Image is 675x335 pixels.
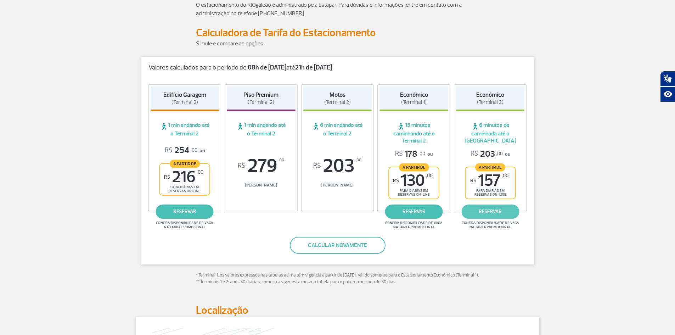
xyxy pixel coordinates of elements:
[472,189,509,197] span: para diárias em reservas on-line
[227,122,296,137] span: 1 min andando até o Terminal 2
[471,149,503,160] span: 203
[197,169,203,175] sup: ,00
[399,163,429,171] span: A partir de
[660,71,675,86] button: Abrir tradutor de língua de sinais.
[164,174,170,180] sup: R$
[227,156,296,175] span: 279
[400,91,428,99] strong: Econômico
[155,221,214,229] span: Confira disponibilidade de vaga na tarifa promocional
[290,237,386,254] button: Calcular novamente
[379,122,448,144] span: 15 minutos caminhando até o Terminal 2
[303,122,372,137] span: 6 min andando até o Terminal 2
[196,272,479,286] p: * Terminal 1: os valores expressos nas tabelas acima têm vigência a partir de [DATE]. Válido some...
[165,145,205,156] p: ou
[456,122,525,144] span: 6 minutos de caminhada até o [GEOGRAPHIC_DATA]
[502,173,508,179] sup: ,00
[238,162,246,170] sup: R$
[385,205,443,219] a: reservar
[196,1,479,18] p: O estacionamento do RIOgaleão é administrado pela Estapar. Para dúvidas e informações, entre em c...
[163,91,206,99] strong: Edifício Garagem
[470,178,476,184] sup: R$
[196,39,479,48] p: Simule e compare as opções.
[170,160,200,168] span: A partir de
[471,149,510,160] p: ou
[165,145,197,156] span: 254
[461,221,520,229] span: Confira disponibilidade de vaga na tarifa promocional
[156,205,214,219] a: reservar
[426,173,433,179] sup: ,00
[660,86,675,102] button: Abrir recursos assistivos.
[324,99,351,106] span: (Terminal 2)
[151,122,219,137] span: 1 min andando até o Terminal 2
[148,64,527,72] p: Valores calculados para o período de: até
[303,183,372,188] span: [PERSON_NAME]
[196,304,479,317] h2: Localização
[477,99,504,106] span: (Terminal 2)
[295,63,332,72] strong: 21h de [DATE]
[395,149,433,160] p: ou
[384,221,444,229] span: Confira disponibilidade de vaga na tarifa promocional
[243,91,279,99] strong: Piso Premium
[476,91,504,99] strong: Econômico
[401,99,427,106] span: (Terminal 1)
[393,173,433,189] span: 130
[248,99,274,106] span: (Terminal 2)
[166,185,203,193] span: para diárias em reservas on-line
[330,91,345,99] strong: Motos
[475,163,505,171] span: A partir de
[196,26,479,39] h2: Calculadora de Tarifa do Estacionamento
[313,162,321,170] sup: R$
[461,205,519,219] a: reservar
[227,183,296,188] span: [PERSON_NAME]
[395,189,433,197] span: para diárias em reservas on-line
[470,173,508,189] span: 157
[393,178,399,184] sup: R$
[248,63,286,72] strong: 08h de [DATE]
[303,156,372,175] span: 203
[660,71,675,102] div: Plugin de acessibilidade da Hand Talk.
[356,156,361,164] sup: ,00
[171,99,198,106] span: (Terminal 2)
[395,149,425,160] span: 178
[279,156,284,164] sup: ,00
[164,169,203,185] span: 216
